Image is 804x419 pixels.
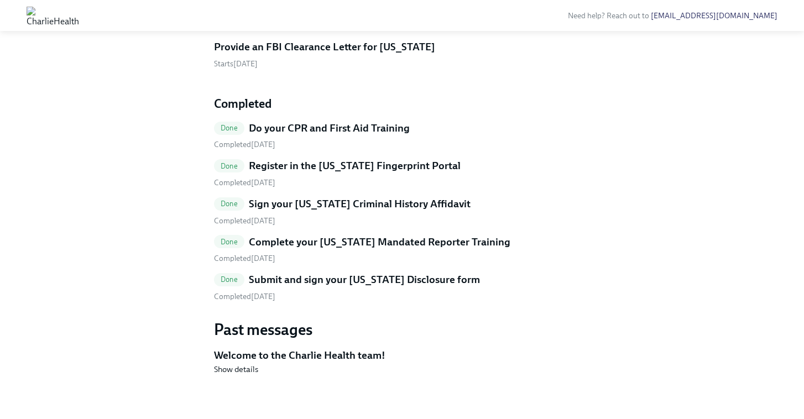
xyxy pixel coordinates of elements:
h5: Submit and sign your [US_STATE] Disclosure form [249,273,480,287]
span: Done [214,200,244,208]
h4: Completed [214,96,590,112]
span: Wednesday, August 13th 2025, 10:12 am [214,292,275,301]
span: Done [214,124,244,132]
a: DoneComplete your [US_STATE] Mandated Reporter Training Completed[DATE] [214,235,590,264]
a: DoneSubmit and sign your [US_STATE] Disclosure form Completed[DATE] [214,273,590,302]
span: Monday, August 25th 2025, 10:00 am [214,59,258,69]
h3: Past messages [214,320,590,339]
button: Show details [214,364,258,375]
a: DoneDo your CPR and First Aid Training Completed[DATE] [214,121,590,150]
span: Monday, August 11th 2025, 8:08 pm [214,140,275,149]
h5: Welcome to the Charlie Health team! [214,348,590,363]
span: Done [214,162,244,170]
a: DoneRegister in the [US_STATE] Fingerprint Portal Completed[DATE] [214,159,590,188]
h5: Sign your [US_STATE] Criminal History Affidavit [249,197,471,211]
h5: Complete your [US_STATE] Mandated Reporter Training [249,235,510,249]
h5: Register in the [US_STATE] Fingerprint Portal [249,159,461,173]
a: DoneSign your [US_STATE] Criminal History Affidavit Completed[DATE] [214,197,590,226]
a: [EMAIL_ADDRESS][DOMAIN_NAME] [651,11,777,20]
a: Provide an FBI Clearance Letter for [US_STATE]Starts[DATE] [214,40,590,69]
h5: Do your CPR and First Aid Training [249,121,410,135]
span: Done [214,238,244,246]
h5: Provide an FBI Clearance Letter for [US_STATE] [214,40,435,54]
span: Wednesday, August 13th 2025, 6:36 pm [214,254,275,263]
span: Need help? Reach out to [568,11,777,20]
span: Tuesday, August 12th 2025, 1:52 pm [214,216,275,226]
img: CharlieHealth [27,7,79,24]
span: Tuesday, August 12th 2025, 1:39 pm [214,178,275,187]
span: Done [214,275,244,284]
